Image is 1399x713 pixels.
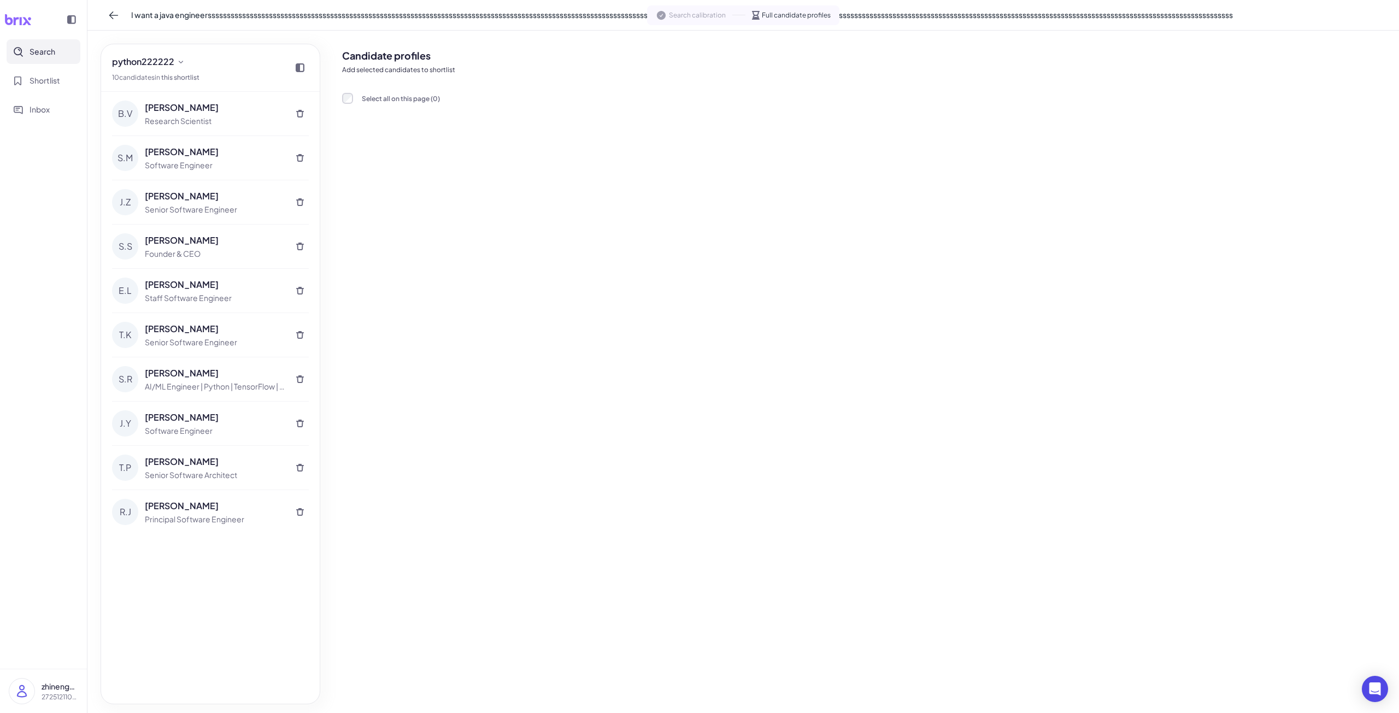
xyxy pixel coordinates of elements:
span: Search calibration [669,10,726,20]
a: this shortlist [161,73,199,81]
span: I want a java engineersssssssssssssssssssssssssssssssssssssssssssssssssssssssssssssssssssssssssss... [131,9,1233,21]
div: T.P [112,455,138,481]
div: [PERSON_NAME] [145,411,285,424]
span: Search [30,46,55,57]
button: Shortlist [7,68,80,93]
div: Software Engineer [145,425,285,437]
div: R.J [112,499,138,525]
div: [PERSON_NAME] [145,278,285,291]
div: S.M [112,145,138,171]
div: [PERSON_NAME] [145,367,285,380]
div: E.L [112,278,138,304]
div: AI/ML Engineer | Python | TensorFlow | Apache Spark | NLP | Machine Learning [145,381,285,392]
div: Senior Software Architect [145,469,285,481]
div: S.S [112,233,138,260]
span: Select all on this page ( 0 ) [362,95,440,103]
div: Research Scientist [145,115,285,127]
span: python222222 [112,55,174,68]
div: S.R [112,366,138,392]
div: [PERSON_NAME] [145,101,285,114]
div: B.V [112,101,138,127]
div: Software Engineer [145,160,285,171]
div: [PERSON_NAME] [145,190,285,203]
img: user_logo.png [9,679,34,704]
p: 2725121109 单人企业 [42,692,78,702]
button: python222222 [108,53,190,70]
div: 10 candidate s in [112,73,199,83]
div: J.Y [112,410,138,437]
div: [PERSON_NAME] [145,145,285,158]
button: Search [7,39,80,64]
span: Full candidate profiles [762,10,831,20]
span: Inbox [30,104,50,115]
p: Add selected candidates to shortlist [342,65,1390,75]
input: Select all on this page (0) [342,93,353,104]
h2: Candidate profiles [342,48,1390,63]
div: [PERSON_NAME] [145,455,285,468]
div: Founder & CEO [145,248,285,260]
div: Senior Software Engineer [145,204,285,215]
div: [PERSON_NAME] [145,499,285,512]
span: Shortlist [30,75,60,86]
p: zhineng666 lai666 [42,681,78,692]
div: J.Z [112,189,138,215]
div: Open Intercom Messenger [1362,676,1388,702]
div: Senior Software Engineer [145,337,285,348]
div: [PERSON_NAME] [145,234,285,247]
div: T.K [112,322,138,348]
div: [PERSON_NAME] [145,322,285,335]
div: Principal Software Engineer [145,514,285,525]
div: Staff Software Engineer [145,292,285,304]
button: Inbox [7,97,80,122]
